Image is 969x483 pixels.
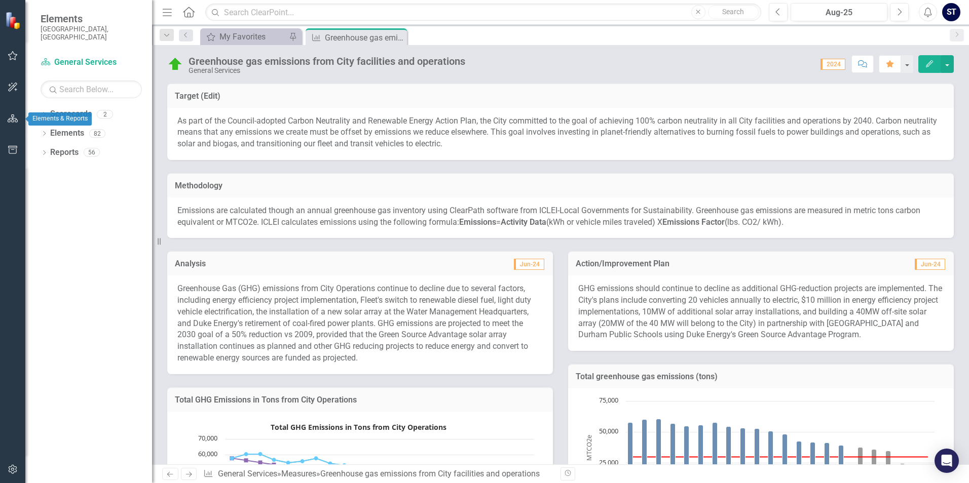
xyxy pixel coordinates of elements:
[281,469,316,478] a: Measures
[175,259,359,268] h3: Analysis
[41,57,142,68] a: General Services
[514,259,544,270] span: Jun-24
[343,463,347,467] path: 2017, 53,228. City Actual (FY 2009-2030).
[576,259,853,268] h3: Action/Improvement Plan
[244,458,248,462] path: 2010, 56,335. City Linear Decrease (FY09-2030).
[942,3,960,21] button: ST
[177,116,937,149] span: As part of the Council-adopted Carbon Neutrality and Renewable Energy Action Plan, the City commi...
[599,458,618,467] text: 25,000
[272,458,276,462] path: 2012, 56,666. City Actual (FY 2009-2030).
[935,449,959,473] div: Open Intercom Messenger
[198,433,217,442] text: 70,000
[631,455,930,459] g: FY 2030 Target, series 2 of 3. Line with 22 data points.
[5,12,23,29] img: ClearPoint Strategy
[722,8,744,16] span: Search
[258,460,263,464] path: 2011, 54,970. City Linear Decrease (FY09-2030).
[794,7,884,19] div: Aug-25
[218,469,277,478] a: General Services
[244,452,248,456] path: 2010, 60,286. City Actual (FY 2009-2030).
[50,147,79,158] a: Reports
[230,456,234,460] path: 2009, 57,700. City Actual (FY 2009-2030).
[203,468,553,480] div: » »
[258,452,263,456] path: 2011, 60,364. City Actual (FY 2009-2030).
[198,449,217,458] text: 60,000
[189,67,465,74] div: General Services
[599,395,618,405] text: 75,000
[328,461,332,465] path: 2016, 54,381. City Actual (FY 2009-2030).
[584,434,593,460] text: MTCO2e
[599,426,618,435] text: 50,000
[167,56,183,72] img: On Target
[576,372,946,381] h3: Total greenhouse gas emissions (tons)
[791,3,887,21] button: Aug-25
[320,469,540,478] div: Greenhouse gas emissions from City facilities and operations
[821,59,845,70] span: 2024
[175,395,545,405] h3: Total GHG Emissions in Tons from City Operations
[189,56,465,67] div: Greenhouse gas emissions from City facilities and operations
[97,110,113,118] div: 2
[301,459,305,463] path: 2014, 55,812. City Actual (FY 2009-2030).
[28,112,92,126] div: Elements & Reports
[203,30,286,43] a: My Favorites
[177,283,543,364] p: Greenhouse Gas (GHG) emissions from City Operations continue to decline due to several factors, i...
[41,13,142,25] span: Elements
[89,129,105,138] div: 82
[708,5,759,19] button: Search
[84,148,100,157] div: 56
[41,25,142,42] small: [GEOGRAPHIC_DATA], [GEOGRAPHIC_DATA]
[175,92,946,101] h3: Target (Edit)
[578,283,944,341] p: GHG emissions should continue to decline as additional GHG-reduction projects are implemented. Th...
[662,217,725,227] strong: Emissions Factor
[915,259,945,270] span: Jun-24
[41,80,142,98] input: Search Below...
[286,460,290,464] path: 2013, 54,858. City Actual (FY 2009-2030).
[325,31,404,44] div: Greenhouse gas emissions from City facilities and operations
[205,4,761,21] input: Search ClearPoint...
[50,108,92,120] a: Scorecards
[271,422,446,432] text: Total GHG Emissions in Tons from City Operations
[50,128,84,139] a: Elements
[177,205,944,228] p: Emissions are calculated though an annual greenhouse gas inventory using ClearPath software from ...
[219,30,286,43] div: My Favorites
[501,217,546,227] strong: Activity Data
[314,456,318,460] path: 2015, 57,623. City Actual (FY 2009-2030).
[459,217,496,227] strong: Emissions
[175,181,946,190] h3: Methodology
